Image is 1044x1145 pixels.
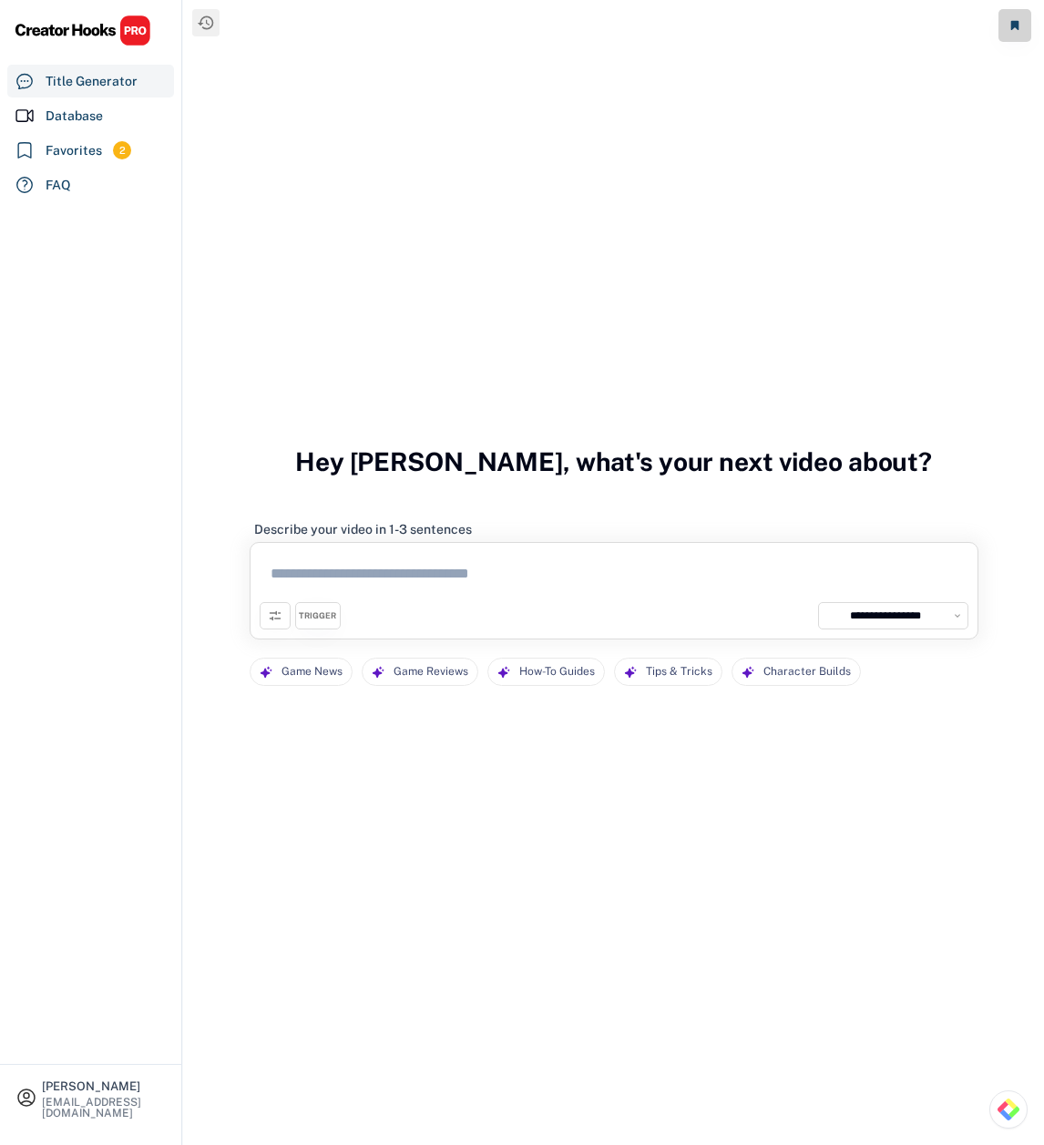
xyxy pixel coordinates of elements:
img: CHPRO%20Logo.svg [15,15,151,46]
div: Character Builds [763,659,851,685]
div: How-To Guides [519,659,595,685]
div: Database [46,107,103,126]
div: TRIGGER [299,610,336,622]
div: Game Reviews [394,659,468,685]
div: Title Generator [46,72,138,91]
div: Tips & Tricks [646,659,712,685]
h3: Hey [PERSON_NAME], what's your next video about? [295,427,932,496]
div: Favorites [46,141,102,160]
img: channels4_profile.jpg [824,608,840,624]
div: 2 [113,143,131,158]
div: FAQ [46,176,71,195]
div: Describe your video in 1-3 sentences [254,521,472,537]
div: Game News [281,659,343,685]
div: [EMAIL_ADDRESS][DOMAIN_NAME] [42,1097,166,1119]
div: [PERSON_NAME] [42,1080,166,1092]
